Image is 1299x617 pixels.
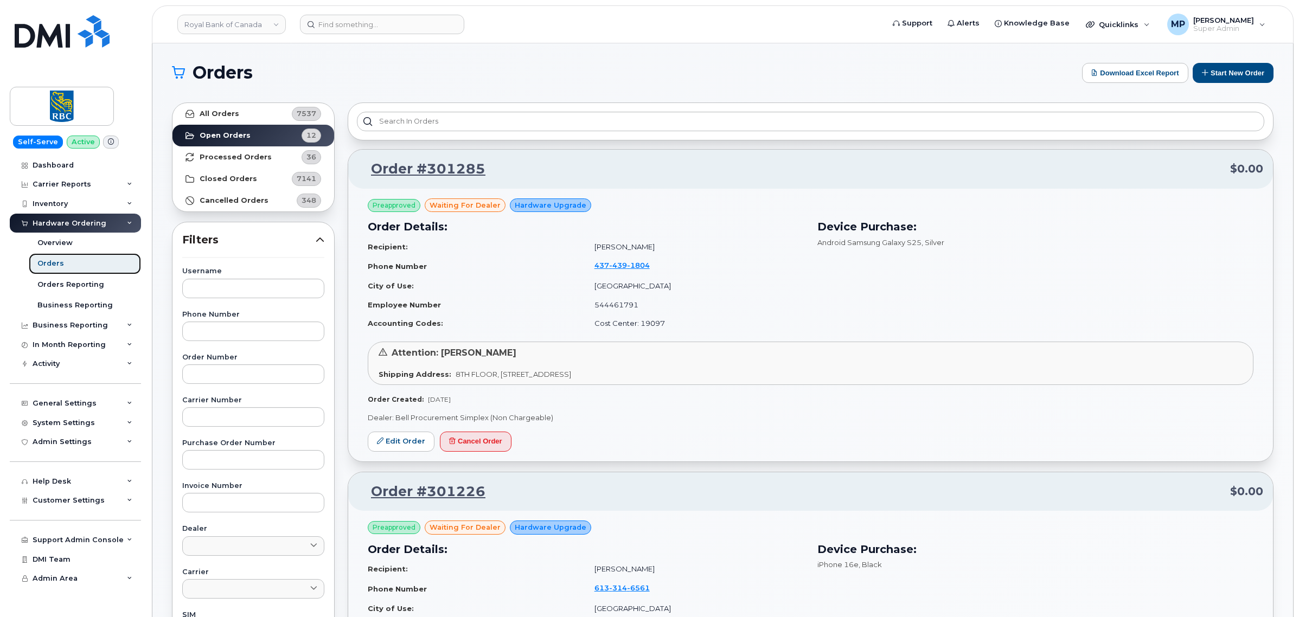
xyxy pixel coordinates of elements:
td: [PERSON_NAME] [585,560,804,579]
label: Invoice Number [182,483,324,490]
label: Purchase Order Number [182,440,324,447]
a: 6133146561 [594,583,663,592]
h3: Order Details: [368,541,804,557]
span: 7537 [297,108,316,119]
strong: Phone Number [368,584,427,593]
strong: Recipient: [368,242,408,251]
span: iPhone 16e [817,560,859,569]
a: Order #301226 [358,482,485,502]
span: 613 [594,583,650,592]
strong: Processed Orders [200,153,272,162]
h3: Device Purchase: [817,218,1254,235]
label: Carrier [182,569,324,576]
span: Hardware Upgrade [515,522,586,532]
label: Username [182,268,324,275]
span: 437 [594,261,650,269]
span: $0.00 [1230,161,1263,177]
span: Attention: [PERSON_NAME] [392,348,516,358]
h3: Order Details: [368,218,804,235]
label: Order Number [182,354,324,361]
strong: Shipping Address: [379,370,451,378]
a: 4374391804 [594,261,663,269]
span: Filters [182,232,316,248]
strong: Cancelled Orders [200,196,268,205]
span: 6561 [627,583,650,592]
span: 8TH FLOOR, [STREET_ADDRESS] [456,370,571,378]
strong: Recipient: [368,564,408,573]
label: Phone Number [182,311,324,318]
span: Orders [193,65,253,81]
td: Cost Center: 19097 [585,314,804,333]
input: Search in orders [357,112,1264,131]
strong: Closed Orders [200,175,257,183]
span: waiting for dealer [430,522,501,532]
p: Dealer: Bell Procurement Simplex (Non Chargeable) [368,413,1253,423]
button: Download Excel Report [1082,63,1188,83]
a: Closed Orders7141 [172,168,334,190]
span: , Black [859,560,882,569]
a: Edit Order [368,432,434,452]
span: $0.00 [1230,484,1263,499]
strong: Accounting Codes: [368,319,443,327]
span: 439 [609,261,627,269]
strong: City of Use: [368,281,414,290]
strong: All Orders [200,110,239,118]
span: 36 [306,152,316,162]
strong: Order Created: [368,395,424,403]
a: All Orders7537 [172,103,334,125]
button: Cancel Order [440,432,511,452]
span: , Silver [922,238,944,247]
td: [GEOGRAPHIC_DATA] [585,277,804,295]
td: 544461791 [585,295,804,314]
span: 7141 [297,173,316,184]
a: Processed Orders36 [172,146,334,168]
button: Start New Order [1193,63,1274,83]
a: Cancelled Orders348 [172,190,334,211]
span: Android Samsung Galaxy S25 [817,238,922,247]
strong: Phone Number [368,262,427,271]
span: 314 [609,583,627,592]
span: 1804 [627,261,650,269]
a: Open Orders12 [172,125,334,146]
span: Hardware Upgrade [515,200,586,210]
strong: Employee Number [368,300,441,309]
span: Preapproved [373,523,415,532]
span: waiting for dealer [430,200,501,210]
label: Dealer [182,525,324,532]
strong: City of Use: [368,604,414,613]
label: Carrier Number [182,397,324,404]
span: Preapproved [373,201,415,210]
span: 12 [306,130,316,140]
strong: Open Orders [200,131,251,140]
span: [DATE] [428,395,451,403]
span: 348 [302,195,316,205]
td: [PERSON_NAME] [585,237,804,256]
h3: Device Purchase: [817,541,1254,557]
a: Order #301285 [358,159,485,179]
